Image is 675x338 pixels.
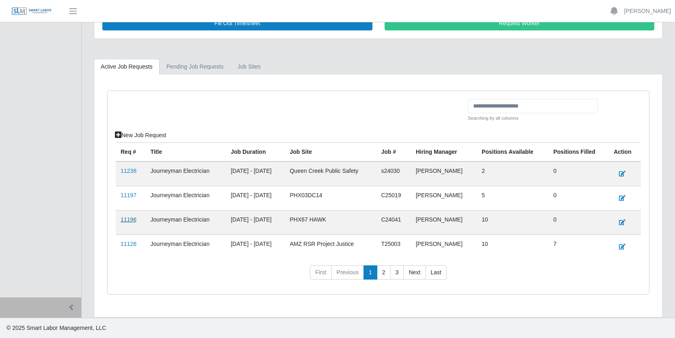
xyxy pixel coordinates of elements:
a: 2 [377,265,391,280]
td: 7 [548,235,609,259]
a: 11196 [121,216,136,223]
small: Searching by all columns [468,115,598,122]
td: PHX67 HAWK [285,210,376,235]
a: 3 [390,265,404,280]
nav: pagination [116,265,641,286]
th: Action [609,142,641,161]
td: s24030 [376,161,411,186]
a: Fill Out Timesheet [102,16,372,30]
td: 2 [477,161,549,186]
a: 11126 [121,241,136,247]
td: 0 [548,161,609,186]
img: SLM Logo [11,7,52,16]
th: Job # [376,142,411,161]
td: 10 [477,210,549,235]
a: New Job Request [110,128,172,142]
td: [PERSON_NAME] [411,161,477,186]
td: Journeyman Electrician [145,161,226,186]
a: [PERSON_NAME] [624,7,671,15]
th: job site [285,142,376,161]
th: Hiring Manager [411,142,477,161]
td: C25019 [376,186,411,210]
a: Pending Job Requests [160,59,231,75]
td: [PERSON_NAME] [411,235,477,259]
a: Next [403,265,426,280]
td: 5 [477,186,549,210]
a: 11238 [121,168,136,174]
td: AMZ RSR Project Justice [285,235,376,259]
th: Positions Available [477,142,549,161]
td: [DATE] - [DATE] [226,210,285,235]
td: 0 [548,186,609,210]
td: T25003 [376,235,411,259]
a: Last [425,265,446,280]
a: Active Job Requests [94,59,160,75]
td: 10 [477,235,549,259]
td: [DATE] - [DATE] [226,161,285,186]
td: Journeyman Electrician [145,210,226,235]
td: 0 [548,210,609,235]
td: [PERSON_NAME] [411,186,477,210]
td: Journeyman Electrician [145,235,226,259]
td: Queen Creek Public Safety [285,161,376,186]
th: Job Duration [226,142,285,161]
span: © 2025 Smart Labor Management, LLC [6,325,106,331]
td: [PERSON_NAME] [411,210,477,235]
a: 11197 [121,192,136,198]
a: job sites [231,59,268,75]
td: [DATE] - [DATE] [226,186,285,210]
td: PHX03DC14 [285,186,376,210]
td: [DATE] - [DATE] [226,235,285,259]
th: Title [145,142,226,161]
a: Request Worker [385,16,655,30]
td: C24041 [376,210,411,235]
a: 1 [363,265,377,280]
td: Journeyman Electrician [145,186,226,210]
th: Req # [116,142,145,161]
th: Positions Filled [548,142,609,161]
